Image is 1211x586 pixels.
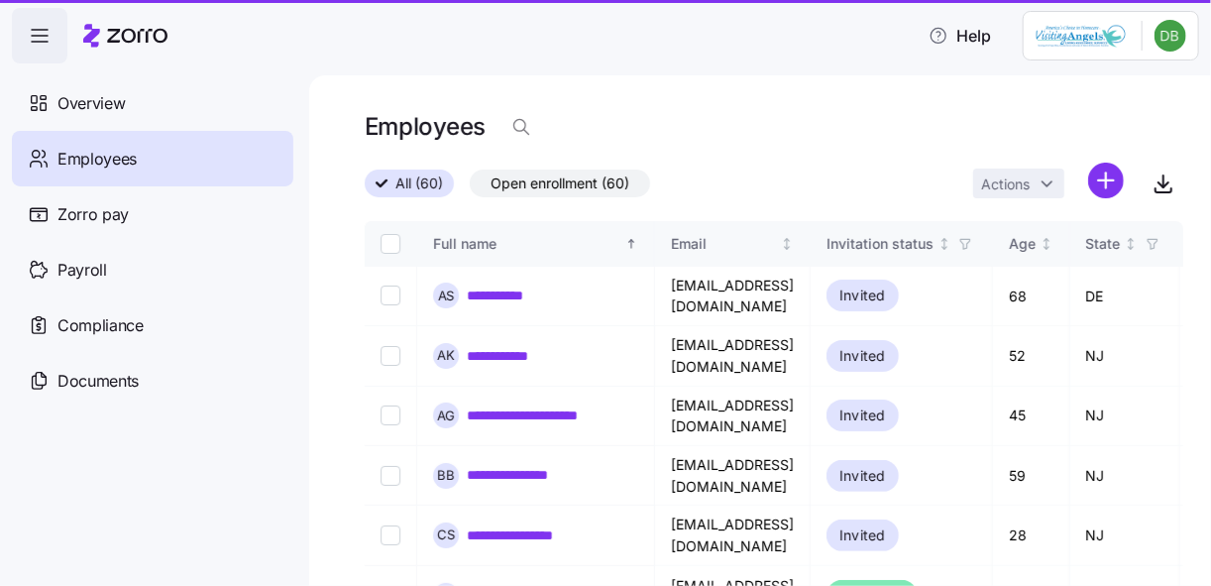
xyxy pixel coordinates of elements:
td: DE [1070,267,1180,326]
a: Overview [12,75,293,131]
td: [EMAIL_ADDRESS][DOMAIN_NAME] [655,267,811,326]
button: Help [913,16,1007,56]
div: Invitation status [826,233,934,255]
td: [EMAIL_ADDRESS][DOMAIN_NAME] [655,387,811,446]
h1: Employees [365,111,486,142]
input: Select record 2 [381,346,400,366]
td: [EMAIL_ADDRESS][DOMAIN_NAME] [655,506,811,565]
span: A S [438,290,455,302]
td: NJ [1070,326,1180,386]
div: Age [1009,233,1036,255]
td: NJ [1070,446,1180,506]
input: Select record 4 [381,466,400,486]
div: Sorted ascending [624,237,638,251]
span: Documents [57,369,139,394]
img: Employer logo [1036,24,1126,48]
a: Zorro pay [12,186,293,242]
span: A G [437,410,456,422]
span: Compliance [57,313,144,338]
span: Invited [839,524,886,547]
svg: add icon [1088,163,1124,198]
th: Invitation statusNot sorted [811,221,993,267]
span: Invited [839,404,886,427]
span: Employees [57,147,137,172]
input: Select record 5 [381,526,400,545]
span: Overview [57,91,125,116]
a: Payroll [12,242,293,297]
td: 45 [993,387,1070,446]
span: Zorro pay [57,202,129,227]
a: Employees [12,131,293,186]
div: Email [671,233,777,255]
td: 68 [993,267,1070,326]
th: EmailNot sorted [655,221,811,267]
td: 59 [993,446,1070,506]
input: Select all records [381,234,400,254]
img: b6ec8881b913410daddf0131528f1070 [1155,20,1186,52]
span: Invited [839,344,886,368]
span: A K [437,349,455,362]
th: AgeNot sorted [993,221,1070,267]
a: Documents [12,353,293,409]
div: State [1086,233,1121,255]
input: Select record 3 [381,406,400,425]
td: NJ [1070,387,1180,446]
input: Select record 1 [381,286,400,305]
a: Compliance [12,297,293,353]
div: Not sorted [780,237,794,251]
th: Full nameSorted ascending [417,221,655,267]
th: StateNot sorted [1070,221,1180,267]
span: Help [929,24,991,48]
button: Actions [973,169,1064,198]
span: Open enrollment (60) [491,171,629,196]
div: Not sorted [937,237,951,251]
span: All (60) [395,171,443,196]
td: [EMAIL_ADDRESS][DOMAIN_NAME] [655,446,811,506]
span: Actions [981,177,1030,191]
span: Invited [839,284,886,307]
div: Full name [433,233,621,255]
td: [EMAIL_ADDRESS][DOMAIN_NAME] [655,326,811,386]
div: Not sorted [1124,237,1138,251]
span: Payroll [57,258,107,283]
td: NJ [1070,506,1180,565]
span: C S [437,528,455,541]
td: 28 [993,506,1070,565]
div: Not sorted [1040,237,1053,251]
td: 52 [993,326,1070,386]
span: B B [437,469,455,482]
span: Invited [839,464,886,488]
